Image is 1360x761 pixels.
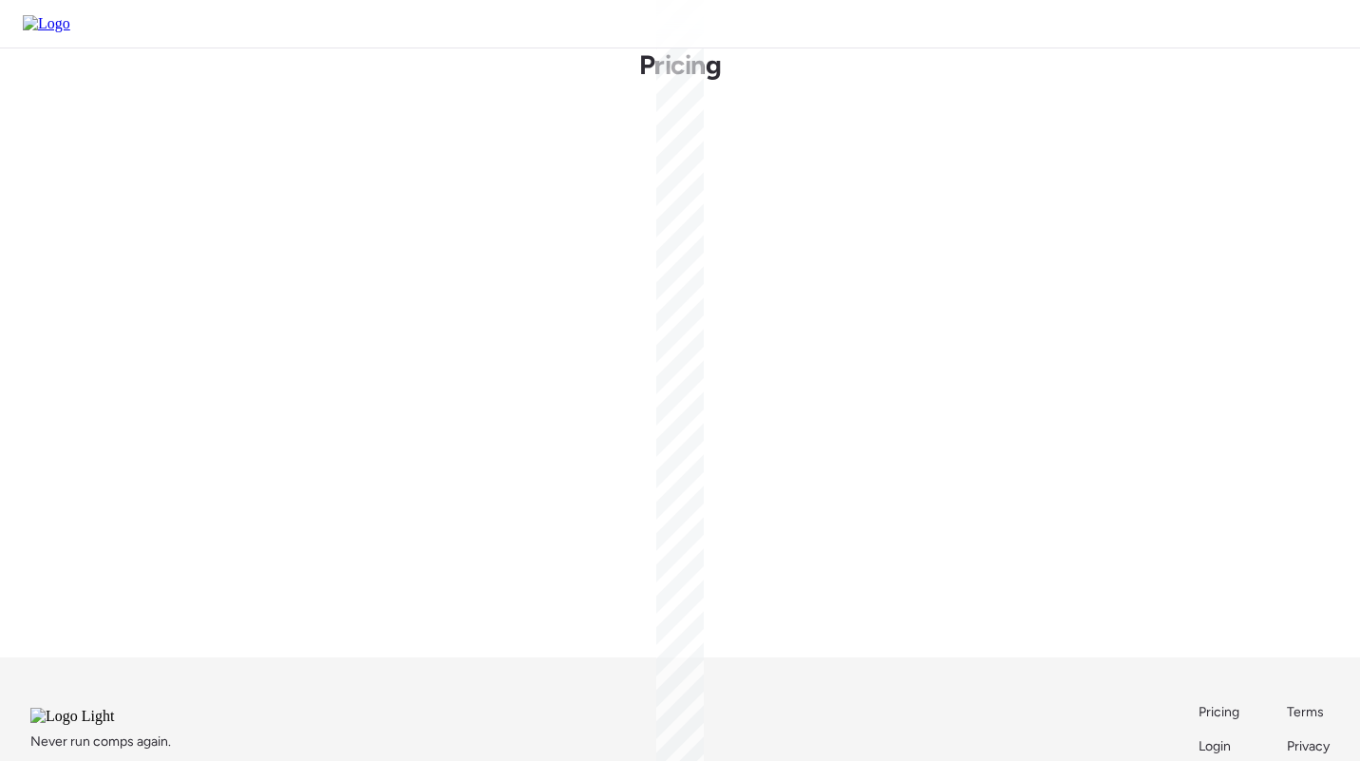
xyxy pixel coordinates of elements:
img: Logo [23,15,70,32]
img: Logo Light [30,708,165,725]
span: Pricing [1199,704,1239,720]
a: Privacy [1287,737,1330,756]
h1: Pricing [639,48,721,81]
span: Privacy [1287,738,1330,754]
a: Pricing [1199,703,1241,722]
a: Terms [1287,703,1330,722]
span: Terms [1287,704,1324,720]
span: Login [1199,738,1231,754]
span: Never run comps again. [30,732,171,751]
a: Login [1199,737,1241,756]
